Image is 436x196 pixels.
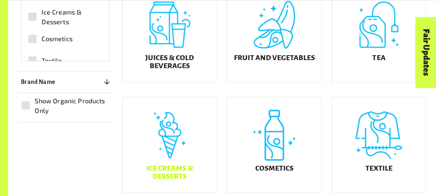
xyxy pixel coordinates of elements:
[42,7,98,27] span: Ice Creams & Desserts
[234,54,315,62] h5: Fruit and Vegetables
[332,97,426,192] a: Textile
[129,165,210,180] h5: Ice Creams & Desserts
[35,96,108,115] span: Show Organic Products Only
[227,97,321,192] a: Cosmetics
[129,54,210,70] h5: Juices & Cold Beverages
[42,34,72,44] span: Cosmetics
[255,165,294,173] h5: Cosmetics
[365,165,392,173] h5: Textile
[122,97,217,192] a: Ice Creams & Desserts
[42,56,62,65] span: Textile
[21,77,56,87] p: Brand Name
[372,54,385,62] h5: Tea
[18,75,113,89] button: Brand Name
